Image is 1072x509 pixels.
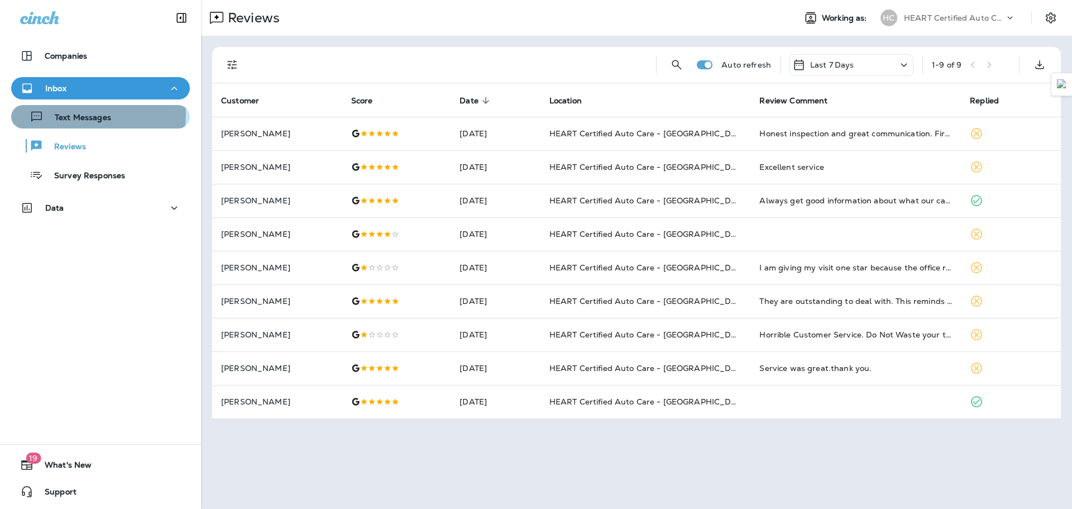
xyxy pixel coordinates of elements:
[822,13,869,23] span: Working as:
[549,162,750,172] span: HEART Certified Auto Care - [GEOGRAPHIC_DATA]
[721,60,771,69] p: Auto refresh
[904,13,1004,22] p: HEART Certified Auto Care
[549,263,750,273] span: HEART Certified Auto Care - [GEOGRAPHIC_DATA]
[451,251,540,284] td: [DATE]
[549,96,582,106] span: Location
[221,196,333,205] p: [PERSON_NAME]
[43,142,86,153] p: Reviews
[759,96,827,106] span: Review Comment
[11,481,190,503] button: Support
[1028,54,1051,76] button: Export as CSV
[221,96,274,106] span: Customer
[549,229,750,239] span: HEART Certified Auto Care - [GEOGRAPHIC_DATA]
[11,77,190,99] button: Inbox
[759,128,952,139] div: Honest inspection and great communication. First visit and will be coming back.
[221,129,333,138] p: [PERSON_NAME]
[44,113,111,123] p: Text Messages
[932,60,961,69] div: 1 - 9 of 9
[666,54,688,76] button: Search Reviews
[11,134,190,158] button: Reviews
[549,96,596,106] span: Location
[33,487,76,501] span: Support
[451,385,540,418] td: [DATE]
[11,163,190,187] button: Survey Responses
[759,161,952,173] div: Excellent service
[451,351,540,385] td: [DATE]
[221,397,333,406] p: [PERSON_NAME]
[549,330,750,340] span: HEART Certified Auto Care - [GEOGRAPHIC_DATA]
[11,45,190,67] button: Companies
[759,363,952,374] div: Service was great.thank you.
[223,9,280,26] p: Reviews
[351,96,387,106] span: Score
[45,203,64,212] p: Data
[221,263,333,272] p: [PERSON_NAME]
[880,9,897,26] div: HC
[759,262,952,273] div: I am giving my visit one star because the office receptionist is great. However my experience wit...
[451,117,540,150] td: [DATE]
[33,460,92,474] span: What's New
[221,330,333,339] p: [PERSON_NAME]
[45,51,87,60] p: Companies
[970,96,999,106] span: Replied
[45,84,66,93] p: Inbox
[759,329,952,340] div: Horrible Customer Service. Do Not Waste your time or $$ here. I remember them being scammers and ...
[549,397,750,407] span: HEART Certified Auto Care - [GEOGRAPHIC_DATA]
[1057,79,1067,89] img: Detect Auto
[759,296,952,307] div: They are outstanding to deal with. This reminds of the old time honest and trustworthy auto speci...
[221,54,243,76] button: Filters
[451,217,540,251] td: [DATE]
[166,7,197,29] button: Collapse Sidebar
[810,60,854,69] p: Last 7 Days
[549,129,750,139] span: HEART Certified Auto Care - [GEOGRAPHIC_DATA]
[11,454,190,476] button: 19What's New
[451,318,540,351] td: [DATE]
[460,96,493,106] span: Date
[970,96,1013,106] span: Replied
[451,284,540,318] td: [DATE]
[549,363,750,373] span: HEART Certified Auto Care - [GEOGRAPHIC_DATA]
[221,230,333,239] p: [PERSON_NAME]
[759,96,842,106] span: Review Comment
[221,364,333,373] p: [PERSON_NAME]
[26,453,41,464] span: 19
[759,195,952,206] div: Always get good information about what our car needs and the work is done quickly and correctly. ...
[451,150,540,184] td: [DATE]
[43,171,125,182] p: Survey Responses
[549,296,750,306] span: HEART Certified Auto Care - [GEOGRAPHIC_DATA]
[549,196,750,206] span: HEART Certified Auto Care - [GEOGRAPHIC_DATA]
[351,96,373,106] span: Score
[1041,8,1061,28] button: Settings
[460,96,478,106] span: Date
[221,297,333,306] p: [PERSON_NAME]
[451,184,540,217] td: [DATE]
[11,105,190,129] button: Text Messages
[11,197,190,219] button: Data
[221,163,333,172] p: [PERSON_NAME]
[221,96,259,106] span: Customer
